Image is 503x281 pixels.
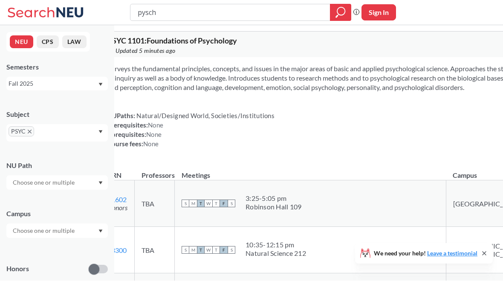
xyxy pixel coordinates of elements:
button: LAW [62,36,87,49]
div: Dropdown arrow [6,176,108,190]
td: TBA [135,181,175,227]
input: Choose one or multiple [9,226,80,236]
span: PSYC 1101 : Foundations of Psychology [107,36,237,46]
a: Leave a testimonial [427,250,477,257]
div: magnifying glass [330,4,351,21]
span: Updated 5 minutes ago [116,46,176,56]
button: NEU [10,36,33,49]
div: 3:25 - 5:05 pm [246,194,301,203]
i: Honors [107,204,127,212]
span: T [212,200,220,208]
svg: Dropdown arrow [98,230,103,233]
div: Subject [6,110,108,119]
div: Fall 2025Dropdown arrow [6,77,108,91]
td: TBA [135,227,175,274]
span: T [212,246,220,254]
div: Fall 2025 [9,79,98,89]
span: Natural/Designed World, Societies/Institutions [135,112,275,120]
div: NU Path [6,161,108,171]
span: We need your help! [374,251,477,257]
svg: Dropdown arrow [98,182,103,185]
span: None [146,131,162,139]
span: T [197,200,205,208]
div: Robinson Hall 109 [246,203,301,211]
button: CPS [37,36,59,49]
svg: magnifying glass [335,7,346,19]
span: W [205,246,212,254]
span: None [148,122,163,129]
div: Natural Science 212 [246,249,306,258]
div: Dropdown arrow [6,224,108,238]
svg: X to remove pill [28,130,32,134]
span: None [143,140,159,148]
div: Semesters [6,63,108,72]
div: Campus [6,209,108,219]
th: Professors [135,162,175,181]
span: M [189,200,197,208]
span: PSYCX to remove pill [9,127,34,137]
a: 11602 [107,196,127,204]
button: Sign In [361,5,396,21]
input: Choose one or multiple [9,178,80,188]
svg: Dropdown arrow [98,83,103,87]
p: Honors [6,264,29,274]
div: PSYCX to remove pillDropdown arrow [6,125,108,142]
input: Class, professor, course number, "phrase" [137,6,324,20]
th: Meetings [175,162,446,181]
span: S [182,246,189,254]
svg: Dropdown arrow [98,130,103,134]
span: F [220,246,228,254]
div: 10:35 - 12:15 pm [246,241,306,249]
span: T [197,246,205,254]
span: W [205,200,212,208]
div: CRN [107,171,121,180]
span: S [228,246,235,254]
span: M [189,246,197,254]
span: S [182,200,189,208]
span: S [228,200,235,208]
div: NUPaths: Prerequisites: Corequisites: Course fees: [107,111,275,149]
span: F [220,200,228,208]
a: 13300 [107,246,127,255]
